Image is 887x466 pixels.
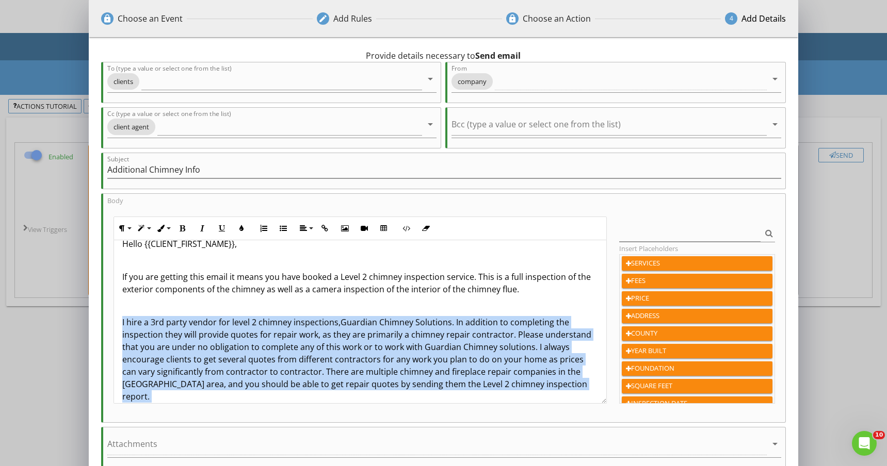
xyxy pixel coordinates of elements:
[354,219,374,238] button: Insert Video
[508,14,517,23] i: lock
[118,12,183,25] div: Choose an Event
[273,219,293,238] button: Unordered List
[626,363,769,374] div: FOUNDATION
[396,219,416,238] button: Code View
[626,346,769,356] div: YEAR BUILT
[626,381,769,391] div: SQUARE FEET
[107,119,155,135] span: client agent
[134,219,153,238] button: Paragraph Style
[107,196,123,205] label: Body
[107,73,139,90] span: clients
[626,293,769,304] div: PRICE
[153,219,173,238] button: Inline Style
[232,219,251,238] button: Colors
[626,328,769,339] div: COUNTY
[769,438,781,450] i: arrow_drop_down
[619,244,678,253] label: Insert Placeholders
[622,309,773,323] button: ADDRESS
[873,431,885,439] span: 10
[341,317,452,328] a: Guardian Chimney Solutions
[622,326,773,341] button: COUNTY
[141,73,423,90] input: To (type a value or select one from the list)
[424,118,437,130] i: arrow_drop_down
[622,379,773,393] button: SQUARE FEET
[296,219,315,238] button: Align
[523,12,591,25] div: Choose an Action
[173,219,192,238] button: Bold (⌘B)
[122,271,598,295] p: If you are getting this email it means you have booked a Level 2 chimney inspection service. This...
[622,344,773,358] button: YEAR BUILT
[769,73,781,85] i: arrow_drop_down
[107,161,781,178] input: Subject
[622,396,773,411] button: INSPECTION DATE
[626,258,769,269] div: SERVICES
[212,219,232,238] button: Underline (⌘U)
[451,119,767,136] input: Bcc (type a value or select one from the list)
[741,12,786,25] div: Add Details
[122,316,598,403] p: I hire a 3rd party vendor for level 2 chimney inspections, . In addition to completing the inspec...
[192,219,212,238] button: Italic (⌘I)
[852,431,877,456] iframe: Intercom live chat
[626,276,769,286] div: FEES
[451,73,493,90] span: company
[416,219,436,238] button: Clear Formatting
[626,398,769,409] div: INSPECTION DATE
[315,219,335,238] button: Insert Link (⌘K)
[157,119,423,136] input: Cc (type a value or select one from the list)
[103,14,112,23] i: lock
[318,14,328,23] i: edit
[725,12,737,25] span: 4
[424,73,437,85] i: arrow_drop_down
[626,311,769,321] div: ADDRESS
[254,219,273,238] button: Ordered List
[335,219,354,238] button: Insert Image (⌘P)
[769,118,781,130] i: arrow_drop_down
[122,238,598,250] p: Hello {{CLIENT_FIRST_NAME}},
[114,219,134,238] button: Paragraph Format
[622,256,773,271] button: SERVICES
[622,361,773,376] button: FOUNDATION
[622,291,773,306] button: PRICE
[475,50,521,61] strong: Send email
[101,49,786,62] div: Provide details necessary to
[333,12,372,25] div: Add Rules
[374,219,394,238] button: Insert Table
[622,274,773,288] button: FEES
